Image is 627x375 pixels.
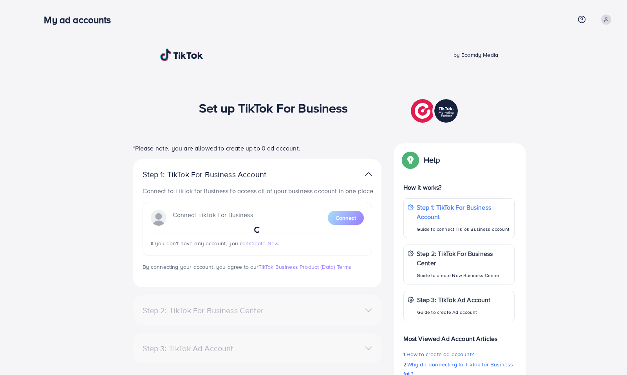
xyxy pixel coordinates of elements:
[133,143,381,153] p: *Please note, you are allowed to create up to 0 ad account.
[403,350,515,359] p: 1.
[424,155,440,165] p: Help
[143,170,291,179] p: Step 1: TikTok For Business Account
[403,328,515,343] p: Most Viewed Ad Account Articles
[407,350,474,358] span: How to create ad account?
[454,51,498,59] span: by Ecomdy Media
[417,249,510,268] p: Step 2: TikTok For Business Center
[417,225,510,234] p: Guide to connect TikTok Business account
[417,295,491,304] p: Step 3: TikTok Ad Account
[365,168,372,180] img: TikTok partner
[417,203,510,221] p: Step 1: TikTok For Business Account
[411,97,460,125] img: TikTok partner
[44,14,117,25] h3: My ad accounts
[403,183,515,192] p: How it works?
[199,100,348,115] h1: Set up TikTok For Business
[403,153,417,167] img: Popup guide
[417,271,510,280] p: Guide to create New Business Center
[160,49,203,61] img: TikTok
[417,308,491,317] p: Guide to create Ad account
